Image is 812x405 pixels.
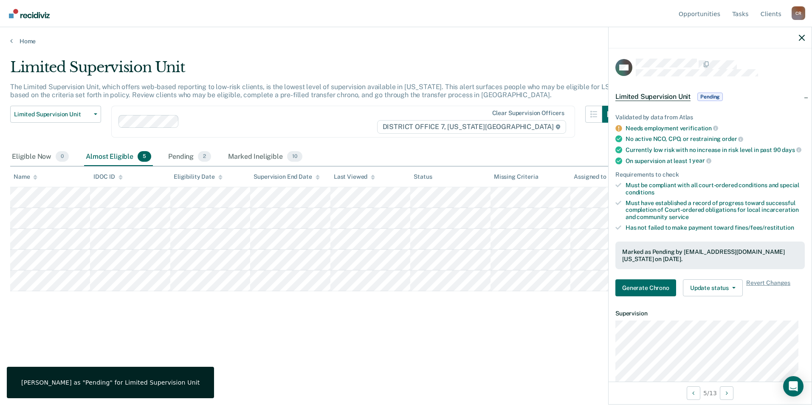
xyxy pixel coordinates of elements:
[93,173,122,180] div: IDOC ID
[494,173,539,180] div: Missing Criteria
[722,135,743,142] span: order
[615,279,679,296] a: Navigate to form link
[492,110,564,117] div: Clear supervision officers
[782,146,801,153] span: days
[615,114,805,121] div: Validated by data from Atlas
[626,124,805,132] div: Needs employment verification
[626,157,805,165] div: On supervision at least 1
[10,83,614,99] p: The Limited Supervision Unit, which offers web-based reporting to low-risk clients, is the lowest...
[226,148,304,166] div: Marked Ineligible
[615,171,805,178] div: Requirements to check
[14,173,37,180] div: Name
[84,148,153,166] div: Almost Eligible
[14,111,90,118] span: Limited Supervision Unit
[166,148,213,166] div: Pending
[287,151,302,162] span: 10
[10,59,619,83] div: Limited Supervision Unit
[615,310,805,317] dt: Supervision
[56,151,69,162] span: 0
[10,37,802,45] a: Home
[9,9,50,18] img: Recidiviz
[254,173,319,180] div: Supervision End Date
[720,386,733,400] button: Next Opportunity
[669,214,689,220] span: service
[609,83,812,110] div: Limited Supervision UnitPending
[626,200,805,221] div: Must have established a record of progress toward successful completion of Court-ordered obligati...
[198,151,211,162] span: 2
[609,382,812,404] div: 5 / 13
[792,6,805,20] div: C R
[615,279,676,296] button: Generate Chrono
[735,224,794,231] span: fines/fees/restitution
[10,148,70,166] div: Eligible Now
[622,248,798,263] div: Marked as Pending by [EMAIL_ADDRESS][DOMAIN_NAME][US_STATE] on [DATE].
[414,173,432,180] div: Status
[574,173,614,180] div: Assigned to
[626,224,805,231] div: Has not failed to make payment toward
[626,182,805,196] div: Must be compliant with all court-ordered conditions and special conditions
[615,93,691,101] span: Limited Supervision Unit
[377,120,566,134] span: DISTRICT OFFICE 7, [US_STATE][GEOGRAPHIC_DATA]
[687,386,700,400] button: Previous Opportunity
[792,6,805,20] button: Profile dropdown button
[683,279,743,296] button: Update status
[697,93,723,101] span: Pending
[692,157,711,164] span: year
[626,146,805,154] div: Currently low risk with no increase in risk level in past 90
[626,135,805,143] div: No active NCO, CPO, or restraining
[21,379,200,386] div: [PERSON_NAME] as "Pending" for Limited Supervision Unit
[334,173,375,180] div: Last Viewed
[746,279,790,296] span: Revert Changes
[138,151,151,162] span: 5
[783,376,804,397] div: Open Intercom Messenger
[174,173,223,180] div: Eligibility Date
